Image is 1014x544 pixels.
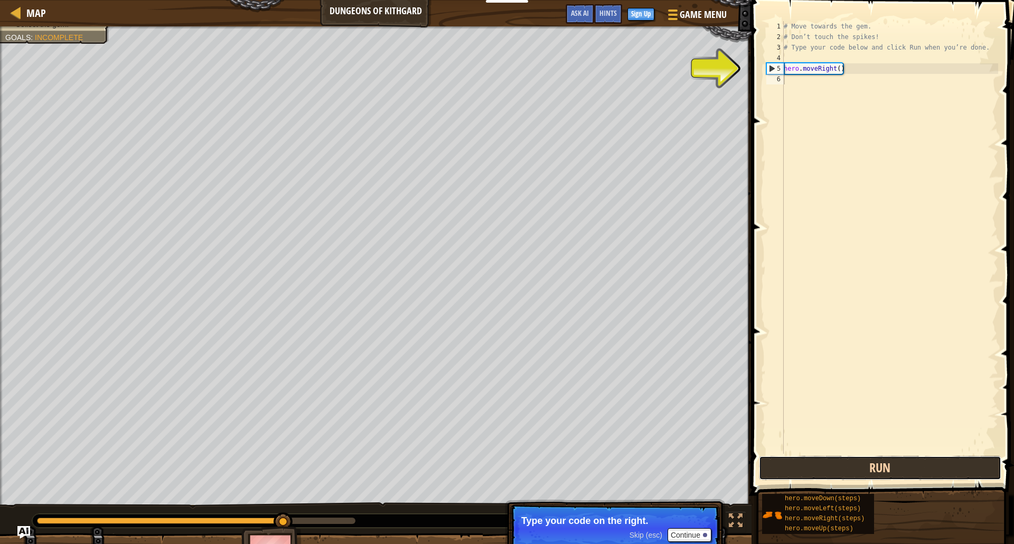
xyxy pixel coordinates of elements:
button: Ask AI [566,4,594,24]
div: 6 [766,74,784,84]
button: Ask AI [17,526,30,539]
span: Skip (esc) [630,531,662,539]
span: hero.moveRight(steps) [785,515,865,522]
a: Map [21,6,46,20]
span: Goals [5,33,31,42]
span: Incomplete [35,33,83,42]
div: 4 [766,53,784,63]
button: Sign Up [627,8,654,21]
span: Game Menu [680,8,727,22]
div: 3 [766,42,784,53]
button: Game Menu [660,4,733,29]
span: hero.moveLeft(steps) [785,505,861,512]
div: 2 [766,32,784,42]
span: hero.moveUp(steps) [785,525,853,532]
div: 1 [766,21,784,32]
div: 5 [767,63,784,74]
span: Map [26,6,46,20]
span: : [31,33,35,42]
span: Hints [599,8,617,18]
span: hero.moveDown(steps) [785,495,861,502]
img: portrait.png [762,505,782,525]
button: Toggle fullscreen [725,511,746,533]
button: Continue [668,528,711,542]
button: Run [759,456,1001,480]
p: Type your code on the right. [521,516,709,526]
span: Ask AI [571,8,589,18]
